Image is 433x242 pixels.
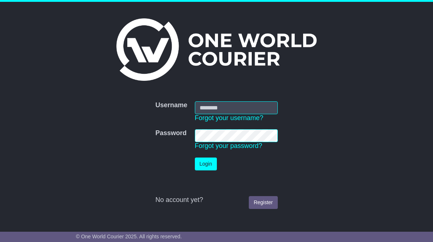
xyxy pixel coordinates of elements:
[195,114,263,122] a: Forgot your username?
[116,18,317,81] img: One World
[155,196,277,204] div: No account yet?
[249,196,277,209] a: Register
[195,142,262,149] a: Forgot your password?
[155,101,187,109] label: Username
[195,158,217,170] button: Login
[155,129,186,137] label: Password
[76,234,182,239] span: © One World Courier 2025. All rights reserved.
